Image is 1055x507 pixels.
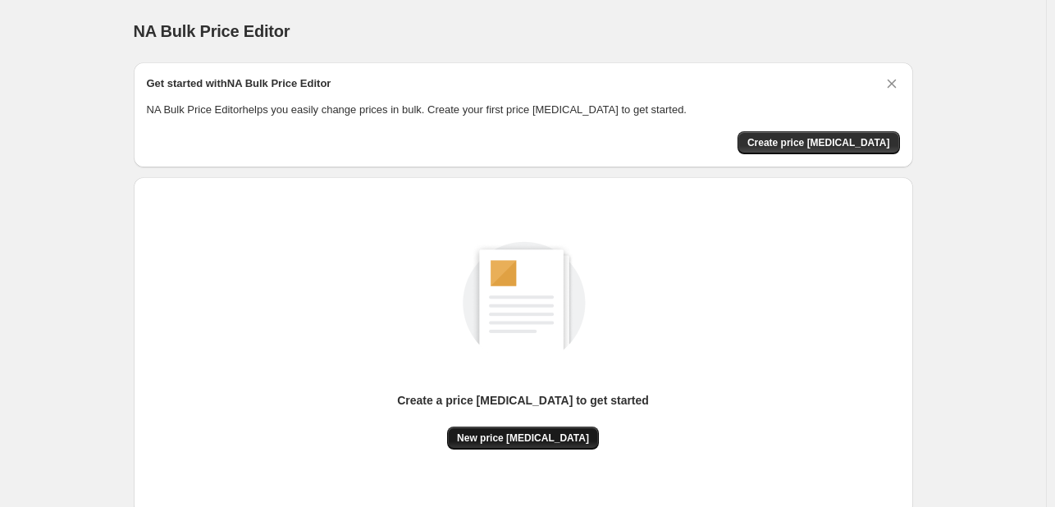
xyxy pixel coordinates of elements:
[397,392,649,409] p: Create a price [MEDICAL_DATA] to get started
[147,75,331,92] h2: Get started with NA Bulk Price Editor
[884,75,900,92] button: Dismiss card
[738,131,900,154] button: Create price change job
[147,102,900,118] p: NA Bulk Price Editor helps you easily change prices in bulk. Create your first price [MEDICAL_DAT...
[447,427,599,450] button: New price [MEDICAL_DATA]
[134,22,290,40] span: NA Bulk Price Editor
[457,432,589,445] span: New price [MEDICAL_DATA]
[747,136,890,149] span: Create price [MEDICAL_DATA]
